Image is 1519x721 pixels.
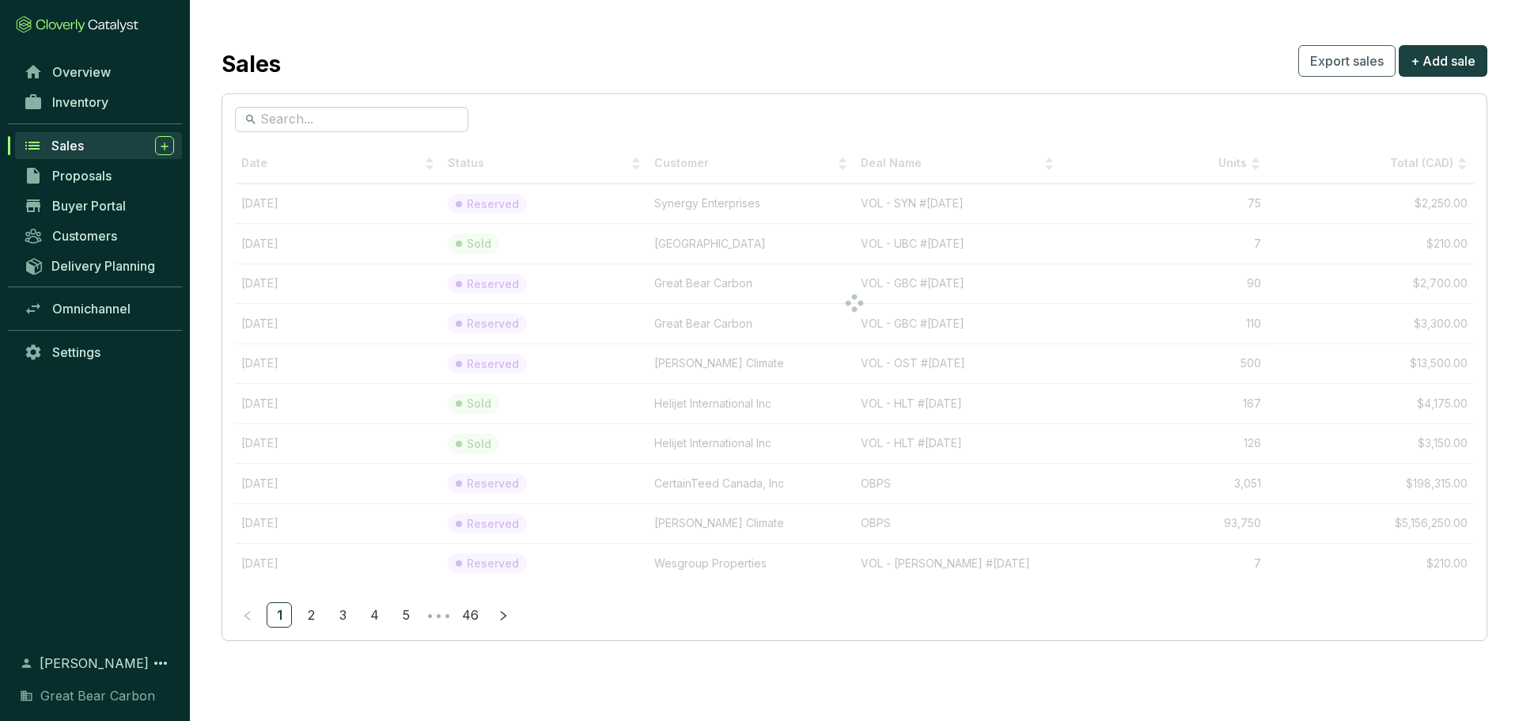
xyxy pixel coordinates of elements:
li: 5 [393,602,419,628]
span: left [242,610,253,621]
a: Sales [15,132,182,159]
li: Next Page [491,602,516,628]
a: Overview [16,59,182,85]
span: Customers [52,228,117,244]
a: Proposals [16,162,182,189]
a: 2 [299,603,323,627]
a: Buyer Portal [16,192,182,219]
span: ••• [425,602,450,628]
a: Delivery Planning [16,252,182,279]
a: Omnichannel [16,295,182,322]
span: Omnichannel [52,301,131,317]
span: Delivery Planning [51,258,155,274]
span: + Add sale [1411,51,1475,70]
li: 46 [456,602,484,628]
li: 3 [330,602,355,628]
a: 4 [362,603,386,627]
a: 5 [394,603,418,627]
a: Inventory [16,89,182,116]
li: 4 [362,602,387,628]
span: [PERSON_NAME] [40,654,149,673]
input: Search... [260,111,445,128]
button: right [491,602,516,628]
a: Settings [16,339,182,366]
button: + Add sale [1399,45,1487,77]
li: Previous Page [235,602,260,628]
h2: Sales [222,47,281,81]
a: 3 [331,603,354,627]
a: Customers [16,222,182,249]
span: Inventory [52,94,108,110]
a: 46 [457,603,483,627]
li: Next 5 Pages [425,602,450,628]
span: Sales [51,138,84,154]
li: 1 [267,602,292,628]
li: 2 [298,602,324,628]
span: Great Bear Carbon [40,686,155,705]
a: 1 [267,603,291,627]
button: left [235,602,260,628]
span: Buyer Portal [52,198,126,214]
span: Settings [52,344,100,360]
span: Overview [52,64,111,80]
span: Proposals [52,168,112,184]
button: Export sales [1298,45,1396,77]
span: Export sales [1310,51,1384,70]
span: right [498,610,509,621]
